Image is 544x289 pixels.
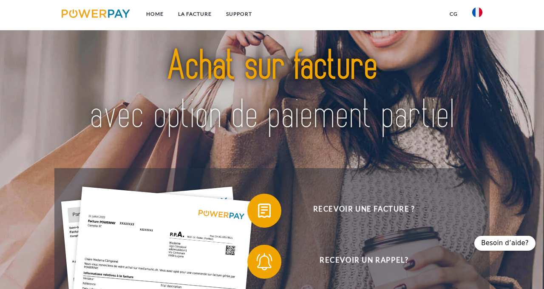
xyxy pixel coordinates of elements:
a: Home [139,6,171,22]
a: LA FACTURE [171,6,219,22]
button: Recevoir une facture ? [247,194,468,228]
button: Recevoir un rappel? [247,245,468,279]
a: CG [442,6,465,22]
span: Recevoir une facture ? [260,194,468,228]
img: qb_bill.svg [254,200,275,221]
div: Besoin d’aide? [474,236,535,251]
img: logo-powerpay.svg [62,9,130,18]
img: qb_bell.svg [254,251,275,272]
a: Support [219,6,259,22]
span: Recevoir un rappel? [260,245,468,279]
img: title-powerpay_fr.svg [82,29,462,153]
img: fr [472,7,482,17]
